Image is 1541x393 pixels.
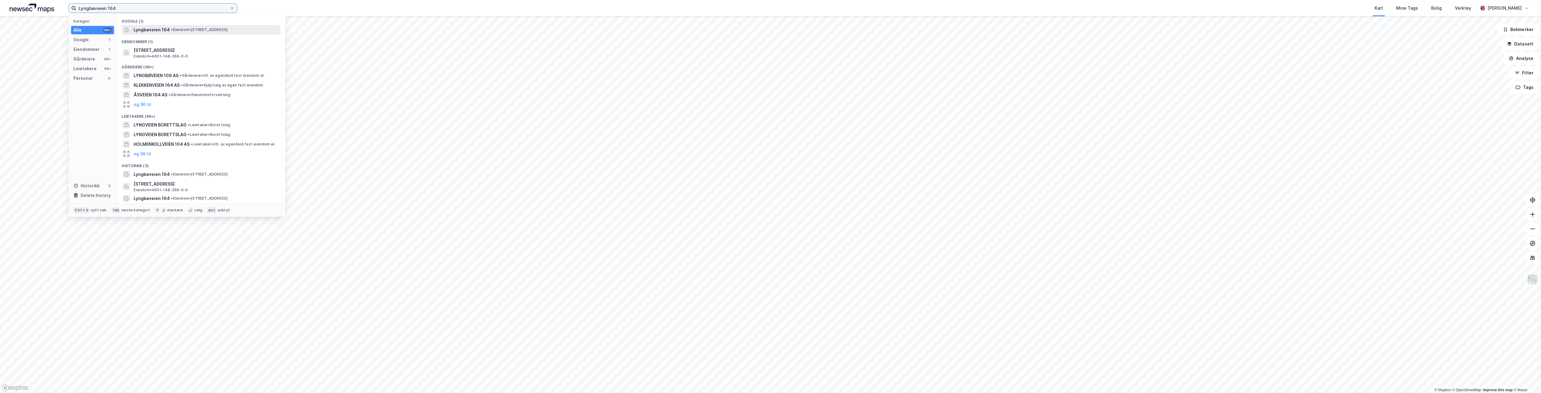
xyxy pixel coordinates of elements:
[188,123,230,127] span: Leietaker • Borettslag
[117,35,285,45] div: Eiendommer (1)
[107,37,112,42] div: 1
[134,26,170,33] span: Lyngbøveien 164
[1483,388,1513,392] a: Improve this map
[134,171,170,178] span: Lyngbøveien 164
[181,83,183,87] span: •
[207,207,216,213] div: esc
[2,384,28,391] a: Mapbox homepage
[73,19,114,23] div: Kategori
[134,101,151,108] button: og 96 til
[107,47,112,52] div: 1
[73,36,89,43] div: Google
[117,109,285,120] div: Leietakere (99+)
[171,172,173,176] span: •
[171,196,228,201] span: Eiendom • [STREET_ADDRESS]
[122,208,150,213] div: neste kategori
[1502,38,1539,50] button: Datasett
[134,180,278,188] span: [STREET_ADDRESS]
[1431,5,1442,12] div: Bolig
[1511,81,1539,93] button: Tags
[103,57,112,61] div: 99+
[117,159,285,170] div: Historikk (3)
[107,76,112,81] div: 0
[134,141,190,148] span: HOLMENKOLLVEIEN 104 AS
[134,47,278,54] span: [STREET_ADDRESS]
[73,75,93,82] div: Personer
[1487,5,1522,12] div: [PERSON_NAME]
[134,131,187,138] span: LYNGVEIEN BORETTSLAG
[188,132,230,137] span: Leietaker • Borettslag
[134,91,167,98] span: ÅSVEIEN 164 AS
[1527,274,1538,285] img: Z
[1434,388,1451,392] a: Mapbox
[134,72,178,79] span: LYNGBØVEIEN 109 AS
[188,123,190,127] span: •
[171,172,228,177] span: Eiendom • [STREET_ADDRESS]
[10,4,54,13] img: logo.a4113a55bc3d86da70a041830d287a7e.svg
[117,14,285,25] div: Google (1)
[1452,388,1481,392] a: OpenStreetMap
[181,83,263,88] span: Gårdeiere • Kjøp/salg av egen fast eiendom
[180,73,181,78] span: •
[112,207,121,213] div: tab
[103,28,112,33] div: 99+
[73,207,90,213] div: Ctrl + k
[188,132,190,137] span: •
[1511,364,1541,393] iframe: Chat Widget
[167,208,183,213] div: markere
[117,60,285,71] div: Gårdeiere (99+)
[134,195,170,202] span: Lyngbøveien 164
[134,54,188,59] span: Eiendom • 4601-148-269-0-0
[134,121,187,129] span: LYNGVEIEN BORETTSLAG
[194,208,202,213] div: velg
[218,208,230,213] div: avbryt
[73,27,82,34] div: Alle
[169,92,230,97] span: Gårdeiere • Eiendomsforvaltning
[1510,67,1539,79] button: Filter
[1511,364,1541,393] div: Kontrollprogram for chat
[171,196,173,201] span: •
[180,73,265,78] span: Gårdeiere • Utl. av egen/leid fast eiendom el.
[73,65,97,72] div: Leietakere
[76,4,230,13] input: Søk på adresse, matrikkel, gårdeiere, leietakere eller personer
[1375,5,1383,12] div: Kart
[191,142,275,147] span: Leietaker • Utl. av egen/leid fast eiendom el.
[169,92,170,97] span: •
[1498,23,1539,36] button: Bokmerker
[171,27,173,32] span: •
[171,27,228,32] span: Eiendom • [STREET_ADDRESS]
[103,66,112,71] div: 99+
[73,182,100,189] div: Historikk
[1455,5,1471,12] div: Verktøy
[1504,52,1539,64] button: Analyse
[134,150,151,158] button: og 96 til
[81,192,111,199] div: Delete history
[134,82,180,89] span: KLEKKENVEIEN 164 AS
[91,208,107,213] div: nytt søk
[1396,5,1418,12] div: Mine Tags
[191,142,193,146] span: •
[73,46,100,53] div: Eiendommer
[73,55,95,63] div: Gårdeiere
[107,183,112,188] div: 3
[134,188,188,192] span: Eiendom • 4601-148-269-0-0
